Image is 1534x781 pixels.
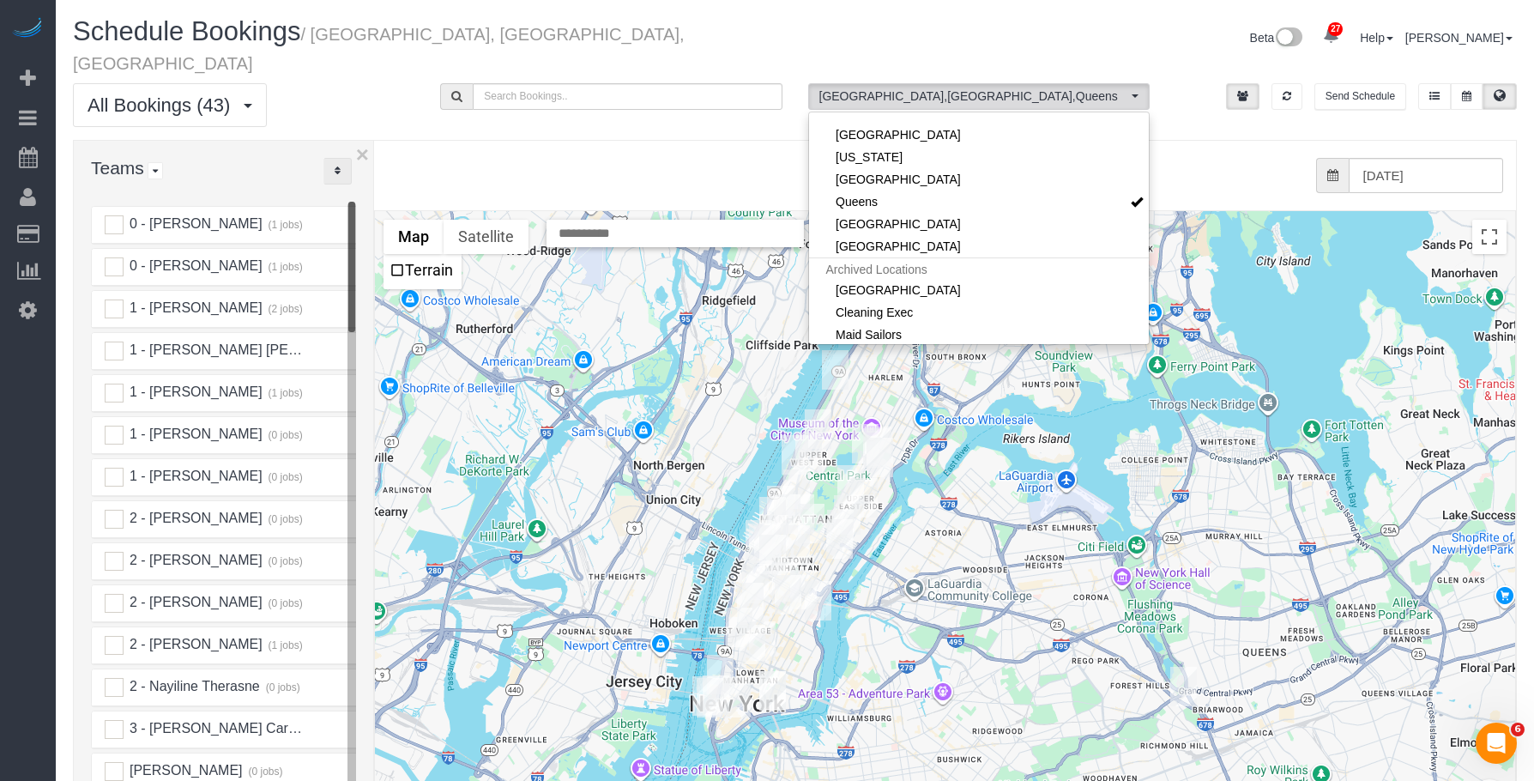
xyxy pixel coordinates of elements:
[809,235,1149,257] a: [GEOGRAPHIC_DATA]
[1170,667,1197,706] div: 09/25/2025 10:30AM - Serene Sanchez (KLS Worldwide Chauffeured Services) - 125-10 Queens Blvd, Su...
[852,424,879,463] div: 09/25/2025 2:00PM - Sara Walker-Santana - 1192 Park Ave, Apt. 9a, New York, NY 10128
[737,583,764,622] div: 09/25/2025 11:00AM - Downtown Star LLC (Alise Durand) - 175 West 12th Street, Apt. 19c, New York,...
[266,639,303,651] small: (1 jobs)
[762,515,788,554] div: 09/25/2025 2:30PM - Mychal Harrison - 312 West 43rd Street, Apt. 32f, New York, NY 10036
[809,168,1149,191] a: [GEOGRAPHIC_DATA]
[383,254,462,289] ul: Show street map
[266,471,303,483] small: (0 jobs)
[91,158,144,178] span: Teams
[742,564,769,603] div: 09/25/2025 10:00AM - Nunzio Thron - 226 West 21st Street, Apt. 2r, New York, NY 10011
[809,124,1149,146] a: [GEOGRAPHIC_DATA]
[707,655,734,694] div: 09/25/2025 8:00AM - Karen Gray - 101 Warren Street, Apt. 640, New York, NY 10007
[809,279,1149,301] li: Chicago
[809,168,1149,191] li: Portland
[851,478,878,518] div: 09/25/2025 8:00AM - Benjamin Green - 401 East 74th Street Apt 14s, New York, NY 10021
[739,625,765,664] div: 09/25/2025 9:00AM - Leslie Sutton - 112 Greene Street, Apt. 5, New York, NY 10012
[73,16,300,46] span: Schedule Bookings
[405,261,453,279] label: Terrain
[266,219,303,231] small: (1 jobs)
[772,562,799,602] div: 09/25/2025 12:00PM - Brandon Baron - 66 Madison Avenue, Apt.9c, New York, NY 10016
[805,409,831,449] div: 09/25/2025 9:00AM - Matthew Marlow - 189 West 89th Street, Apt 18f, New York, NY 10024
[1314,17,1348,55] a: 27
[1405,31,1513,45] a: [PERSON_NAME]
[73,83,267,127] button: All Bookings (43)
[809,279,1149,301] a: [GEOGRAPHIC_DATA]
[795,433,822,472] div: 09/25/2025 9:00AM - Weston Litz - 145 West 79th Street, Apt.4b, New York, NY 10024
[127,595,262,609] span: 2 - [PERSON_NAME]
[865,427,891,466] div: 09/25/2025 1:00PM - Leonid Prilutskiy - 205 East 95th Street, Apt. 27l, New York, NY 10128
[808,83,1150,110] ol: All Locations
[385,256,460,288] li: Terrain
[809,191,1149,213] a: Queens
[263,681,300,693] small: (0 jobs)
[746,520,772,560] div: 09/25/2025 5:00PM - Lauren Fenton - 441 West 37th Street, Apt. 7, New York, NY 10018
[127,553,262,567] span: 2 - [PERSON_NAME]
[127,300,262,315] span: 1 - [PERSON_NAME]
[335,166,341,176] i: Sort Teams
[809,257,1149,281] span: Archived Locations
[1250,31,1303,45] a: Beta
[805,581,831,621] div: 09/25/2025 9:00AM - Elizabeth Seidman - 30 Waterside Plaza, Apt 35j, New York, NY 10010
[808,83,1150,110] button: [GEOGRAPHIC_DATA],[GEOGRAPHIC_DATA],Queens
[809,235,1149,257] li: Staten Island
[266,429,303,441] small: (0 jobs)
[826,519,853,559] div: 09/25/2025 11:00AM - Lauren Beck - 987 1st Avenue, Apt. 1, New York, NY 10022
[726,608,752,647] div: 09/25/2025 11:00AM - Kruti Sheth - 1 7th Ave South, Apt. 2, New York, NY 10014
[1349,158,1504,193] input: Date
[1328,22,1343,36] span: 27
[867,438,893,477] div: 09/25/2025 10:00AM - Sam Brotman - 308 East 92nd Street, Apt. 1w, New York, NY 10128
[809,146,1149,168] li: New Jersey
[809,301,1149,324] a: Cleaning Exec
[827,510,854,549] div: 09/25/2025 10:00AM - Madeleine Spitz - 320 East 58th Street, Apt. 9h, New York, NY 10022
[323,158,352,185] div: ...
[127,342,378,357] span: 1 - [PERSON_NAME] [PERSON_NAME]
[1472,220,1507,254] button: Toggle fullscreen view
[473,83,782,110] input: Search Bookings..
[759,497,786,536] div: 09/25/2025 9:00AM - Gentian Mullaj - 438 West 49th Street, Apt. 2c, New York, NY 10019
[749,621,776,661] div: 09/25/2025 7:00PM - Elaine Pugsley (Mythology) - 324 Lafayette Street, 2nd Floor, New York, NY 10012
[383,220,444,254] button: Show street map
[127,216,262,231] span: 0 - [PERSON_NAME]
[775,575,801,615] div: 09/25/2025 10:00AM - Sam Kochman - 131 East 23rd Street, Apt.3a, New York, NY 10010
[266,555,303,567] small: (0 jobs)
[127,679,259,693] span: 2 - Nayiline Therasne
[822,350,849,390] div: 09/25/2025 9:00AM - Kim Sweet - 425 Riverside Drive, Apt. 12k, New York, NY 10025
[444,220,528,254] button: Show satellite imagery
[809,324,1149,346] a: Maid Sailors
[782,435,808,475] div: 09/25/2025 10:00AM - Leah Carter - 252 West 76 Street, Apt 4ab, New York, NY 10023
[266,597,303,609] small: (0 jobs)
[266,261,303,273] small: (1 jobs)
[127,763,242,778] span: [PERSON_NAME]
[1511,723,1525,736] span: 6
[798,504,824,543] div: 09/25/2025 11:00AM - Alex Fluker - 17 W 54th Street, Apt. 10c, New York, NY 10019
[1314,83,1406,110] button: Send Schedule
[266,513,303,525] small: (0 jobs)
[1274,27,1302,50] img: New interface
[697,678,723,717] div: 09/25/2025 12:00PM - Eric Sweeney - 200 Rector Place, Apt. 21n, New York, NY 10280
[127,427,262,441] span: 1 - [PERSON_NAME]
[774,494,800,534] div: 09/25/2025 10:00AM - Craig Buckstein - 300 West 53rd Street, Apt. 2k, New York, NY 10019
[767,486,794,525] div: 09/25/2025 10:00AM - Toni Roth - 421 West 54th Street, Apt.3e, New York, NY 10019
[809,124,1149,146] li: Denver
[790,570,817,609] div: 09/25/2025 11:00AM - Theodore Mahlum - 247 East 28th Street, Apt. 11e, New York, NY 10016
[266,303,303,315] small: (2 jobs)
[749,524,776,563] div: 09/25/2025 9:00AM - Eric Stolte (Calitre LLC) - 400 West 37th Street, Apt 14u, New York, NY 10018
[10,17,45,41] img: Automaid Logo
[127,384,262,399] span: 1 - [PERSON_NAME]
[266,387,303,399] small: (1 jobs)
[783,525,810,565] div: 09/25/2025 2:00PM - Aurora Torres Barbosa (EFE News Service - Agencia EFE) - 25 West 43rd Street,...
[809,213,1149,235] li: Seattle
[692,676,719,716] div: 09/25/2025 11:00AM - Angelica Rivera (New York Property Insurance Underwriting Association) - 380...
[809,146,1149,168] a: [US_STATE]
[759,535,786,574] div: 09/25/2025 1:00PM - Gregg Sussman (SportsGrid) - 218 West 35th Street, 5th Floor, New York, NY 10001
[746,560,773,600] div: 09/25/2025 1:00PM - Ivan Dimitrov - 208 West 23rd Street, Apt. 1518, New York, NY 10011
[127,511,262,525] span: 2 - [PERSON_NAME]
[788,494,814,534] div: 09/25/2025 1:00PM - Benjamin Gotham - 150 W 56th Street, Apt. 4106, New York, NY 10019
[819,88,1127,105] span: [GEOGRAPHIC_DATA] , [GEOGRAPHIC_DATA] , Queens
[88,94,239,116] span: All Bookings (43)
[863,428,890,468] div: 09/25/2025 2:00PM - Craig George (Sotheby's International Realty) - 200 East 95th Street, Apt 27c...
